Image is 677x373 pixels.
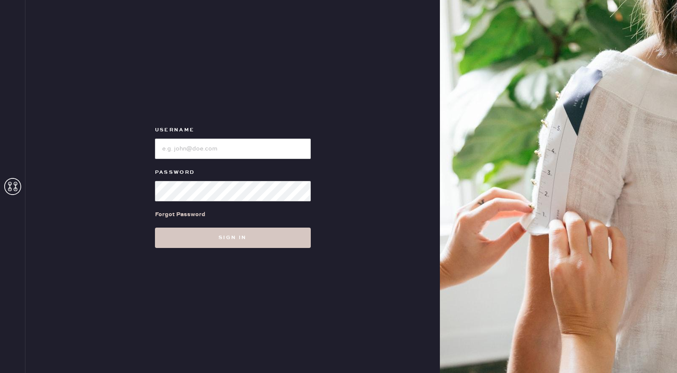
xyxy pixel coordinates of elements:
label: Username [155,125,311,135]
button: Sign in [155,228,311,248]
a: Forgot Password [155,201,205,228]
label: Password [155,167,311,178]
input: e.g. john@doe.com [155,139,311,159]
div: Forgot Password [155,210,205,219]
